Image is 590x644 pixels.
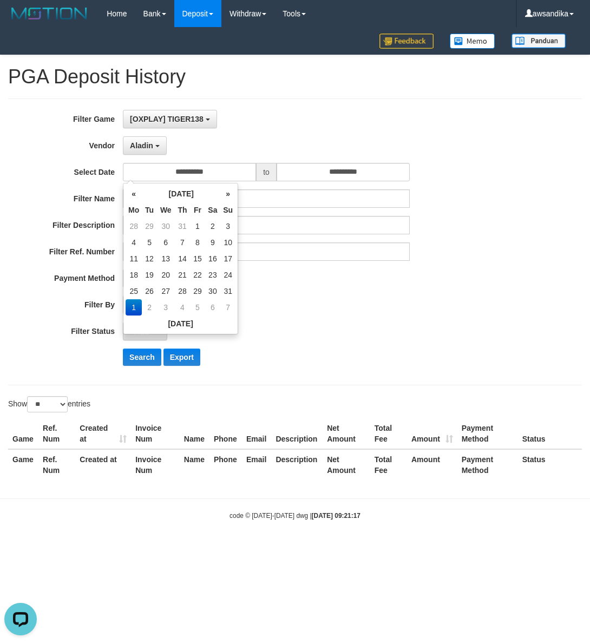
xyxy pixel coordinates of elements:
[457,418,518,449] th: Payment Method
[190,299,205,316] td: 5
[271,418,323,449] th: Description
[370,418,407,449] th: Total Fee
[142,234,157,251] td: 5
[157,267,175,283] td: 20
[131,418,180,449] th: Invoice Num
[209,418,242,449] th: Phone
[256,163,277,181] span: to
[126,267,142,283] td: 18
[123,136,167,155] button: Aladin
[220,267,235,283] td: 24
[126,202,142,218] th: Mo
[8,418,38,449] th: Game
[157,283,175,299] td: 27
[220,299,235,316] td: 7
[142,251,157,267] td: 12
[180,418,209,449] th: Name
[190,283,205,299] td: 29
[27,396,68,412] select: Showentries
[205,218,220,234] td: 2
[126,251,142,267] td: 11
[130,115,204,123] span: [OXPLAY] TIGER138
[157,299,175,316] td: 3
[123,349,161,366] button: Search
[271,449,323,480] th: Description
[38,449,75,480] th: Ref. Num
[220,234,235,251] td: 10
[205,234,220,251] td: 9
[142,299,157,316] td: 2
[379,34,434,49] img: Feedback.jpg
[407,418,457,449] th: Amount
[220,218,235,234] td: 3
[209,449,242,480] th: Phone
[205,299,220,316] td: 6
[205,202,220,218] th: Sa
[220,202,235,218] th: Su
[126,299,142,316] td: 1
[242,449,271,480] th: Email
[126,283,142,299] td: 25
[157,234,175,251] td: 6
[142,267,157,283] td: 19
[8,449,38,480] th: Game
[157,202,175,218] th: We
[230,512,360,520] small: code © [DATE]-[DATE] dwg |
[190,234,205,251] td: 8
[190,218,205,234] td: 1
[518,418,582,449] th: Status
[126,218,142,234] td: 28
[157,251,175,267] td: 13
[163,349,200,366] button: Export
[123,110,217,128] button: [OXPLAY] TIGER138
[205,283,220,299] td: 30
[142,218,157,234] td: 29
[205,251,220,267] td: 16
[323,449,370,480] th: Net Amount
[323,418,370,449] th: Net Amount
[175,267,191,283] td: 21
[190,202,205,218] th: Fr
[8,396,90,412] label: Show entries
[142,202,157,218] th: Tu
[142,186,220,202] th: [DATE]
[518,449,582,480] th: Status
[4,4,37,37] button: Open LiveChat chat widget
[457,449,518,480] th: Payment Method
[190,267,205,283] td: 22
[8,5,90,22] img: MOTION_logo.png
[131,449,180,480] th: Invoice Num
[175,218,191,234] td: 31
[242,418,271,449] th: Email
[130,327,154,336] span: - ALL -
[512,34,566,48] img: panduan.png
[407,449,457,480] th: Amount
[8,66,582,88] h1: PGA Deposit History
[126,316,235,332] th: [DATE]
[175,251,191,267] td: 14
[126,186,142,202] th: «
[180,449,209,480] th: Name
[312,512,360,520] strong: [DATE] 09:21:17
[175,234,191,251] td: 7
[450,34,495,49] img: Button%20Memo.svg
[220,251,235,267] td: 17
[142,283,157,299] td: 26
[38,418,75,449] th: Ref. Num
[175,299,191,316] td: 4
[175,202,191,218] th: Th
[130,141,153,150] span: Aladin
[175,283,191,299] td: 28
[75,449,131,480] th: Created at
[220,283,235,299] td: 31
[190,251,205,267] td: 15
[157,218,175,234] td: 30
[205,267,220,283] td: 23
[75,418,131,449] th: Created at
[370,449,407,480] th: Total Fee
[126,234,142,251] td: 4
[220,186,235,202] th: »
